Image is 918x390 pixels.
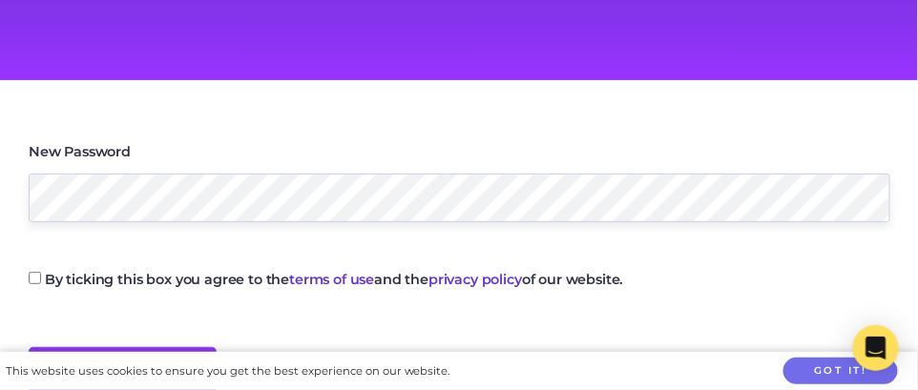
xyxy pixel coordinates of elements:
label: New Password [29,145,131,158]
div: Open Intercom Messenger [853,325,899,371]
a: terms of use [289,271,374,288]
a: privacy policy [428,271,522,288]
button: Got it! [783,358,898,385]
label: By ticking this box you agree to the and the of our website. [45,273,624,286]
div: This website uses cookies to ensure you get the best experience on our website. [6,361,450,381]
